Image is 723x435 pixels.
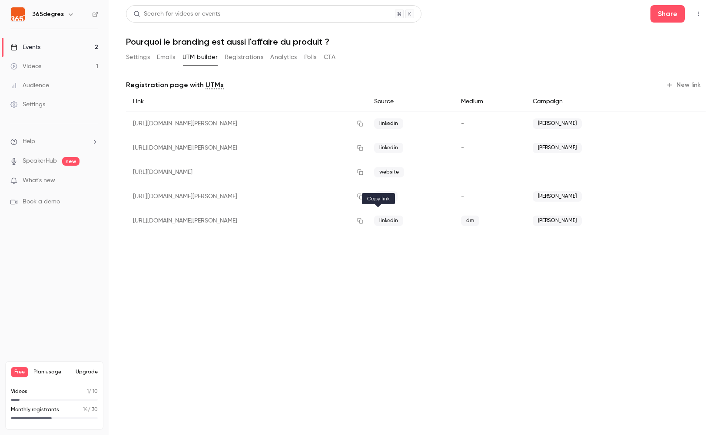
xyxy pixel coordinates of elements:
span: linkedin [374,118,403,129]
button: Polls [304,50,317,64]
span: dm [461,216,479,226]
div: Events [10,43,40,52]
span: Help [23,137,35,146]
div: Settings [10,100,45,109]
button: CTA [324,50,335,64]
h1: Pourquoi le branding est aussi l'affaire du produit ? [126,36,706,47]
span: What's new [23,176,55,185]
iframe: Noticeable Trigger [88,177,98,185]
span: Plan usage [33,369,70,376]
button: Upgrade [76,369,98,376]
div: Campaign [526,92,650,111]
span: - [461,193,464,200]
span: [PERSON_NAME] [533,216,582,226]
span: Free [11,367,28,377]
p: / 10 [87,388,98,396]
span: - [533,169,536,175]
span: linkedin [374,216,403,226]
div: Link [126,92,367,111]
span: 14 [83,407,88,412]
button: Registrations [225,50,263,64]
p: Videos [11,388,27,396]
a: SpeakerHub [23,157,57,166]
div: [URL][DOMAIN_NAME][PERSON_NAME] [126,136,367,160]
button: Analytics [270,50,297,64]
span: Book a demo [23,197,60,206]
p: Registration page with [126,80,224,90]
button: New link [663,78,706,92]
button: Share [650,5,685,23]
li: help-dropdown-opener [10,137,98,146]
span: new [62,157,80,166]
div: [URL][DOMAIN_NAME] [126,160,367,184]
span: website [374,167,404,177]
div: Source [367,92,454,111]
span: 1 [87,389,89,394]
span: linkedin [374,143,403,153]
div: Search for videos or events [133,10,220,19]
span: [PERSON_NAME] [533,143,582,153]
div: Audience [10,81,49,90]
p: / 30 [83,406,98,414]
p: Monthly registrants [11,406,59,414]
img: 365degres [11,7,25,21]
div: Medium [454,92,526,111]
button: Settings [126,50,150,64]
div: [URL][DOMAIN_NAME][PERSON_NAME] [126,184,367,209]
a: UTMs [206,80,224,90]
span: [PERSON_NAME] [533,191,582,202]
span: - [461,169,464,175]
span: - [461,145,464,151]
h6: 365degres [32,10,64,19]
button: UTM builder [182,50,218,64]
button: Emails [157,50,175,64]
span: slack [374,191,398,202]
span: - [461,121,464,127]
div: [URL][DOMAIN_NAME][PERSON_NAME] [126,209,367,233]
div: [URL][DOMAIN_NAME][PERSON_NAME] [126,111,367,136]
span: [PERSON_NAME] [533,118,582,129]
div: Videos [10,62,41,71]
